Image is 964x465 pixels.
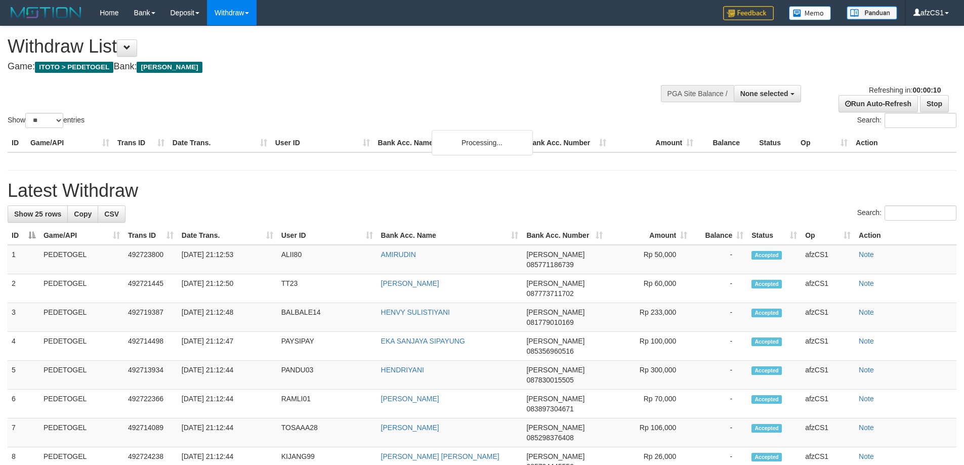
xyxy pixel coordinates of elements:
[178,361,277,390] td: [DATE] 21:12:44
[137,62,202,73] span: [PERSON_NAME]
[885,113,956,128] input: Search:
[859,452,874,460] a: Note
[751,424,782,433] span: Accepted
[8,62,633,72] h4: Game: Bank:
[801,245,855,274] td: afzCS1
[381,395,439,403] a: [PERSON_NAME]
[801,390,855,418] td: afzCS1
[526,289,573,298] span: Copy 087773711702 to clipboard
[801,332,855,361] td: afzCS1
[801,274,855,303] td: afzCS1
[751,251,782,260] span: Accepted
[734,85,801,102] button: None selected
[277,332,377,361] td: PAYSIPAY
[98,205,125,223] a: CSV
[607,274,691,303] td: Rp 60,000
[277,418,377,447] td: TOSAAA28
[381,452,499,460] a: [PERSON_NAME] [PERSON_NAME]
[751,337,782,346] span: Accepted
[374,134,524,152] th: Bank Acc. Name
[526,279,584,287] span: [PERSON_NAME]
[124,245,178,274] td: 492723800
[39,361,124,390] td: PEDETOGEL
[124,418,178,447] td: 492714089
[14,210,61,218] span: Show 25 rows
[8,134,26,152] th: ID
[178,332,277,361] td: [DATE] 21:12:47
[789,6,831,20] img: Button%20Memo.svg
[859,424,874,432] a: Note
[912,86,941,94] strong: 00:00:10
[39,418,124,447] td: PEDETOGEL
[8,113,85,128] label: Show entries
[691,245,747,274] td: -
[124,361,178,390] td: 492713934
[859,366,874,374] a: Note
[526,250,584,259] span: [PERSON_NAME]
[8,181,956,201] h1: Latest Withdraw
[526,347,573,355] span: Copy 085356960516 to clipboard
[697,134,755,152] th: Balance
[859,337,874,345] a: Note
[855,226,956,245] th: Action
[8,390,39,418] td: 6
[8,303,39,332] td: 3
[39,332,124,361] td: PEDETOGEL
[178,418,277,447] td: [DATE] 21:12:44
[113,134,169,152] th: Trans ID
[526,337,584,345] span: [PERSON_NAME]
[526,376,573,384] span: Copy 087830015505 to clipboard
[178,303,277,332] td: [DATE] 21:12:48
[124,332,178,361] td: 492714498
[381,424,439,432] a: [PERSON_NAME]
[74,210,92,218] span: Copy
[751,395,782,404] span: Accepted
[35,62,113,73] span: ITOTO > PEDETOGEL
[751,280,782,288] span: Accepted
[178,245,277,274] td: [DATE] 21:12:53
[277,390,377,418] td: RAMLI01
[8,332,39,361] td: 4
[607,245,691,274] td: Rp 50,000
[381,337,465,345] a: EKA SANJAYA SIPAYUNG
[610,134,697,152] th: Amount
[691,418,747,447] td: -
[381,250,416,259] a: AMIRUDIN
[885,205,956,221] input: Search:
[526,261,573,269] span: Copy 085771186739 to clipboard
[526,395,584,403] span: [PERSON_NAME]
[124,390,178,418] td: 492722366
[526,434,573,442] span: Copy 085298376408 to clipboard
[178,390,277,418] td: [DATE] 21:12:44
[104,210,119,218] span: CSV
[751,309,782,317] span: Accepted
[169,134,271,152] th: Date Trans.
[607,226,691,245] th: Amount: activate to sort column ascending
[526,424,584,432] span: [PERSON_NAME]
[39,245,124,274] td: PEDETOGEL
[801,303,855,332] td: afzCS1
[859,395,874,403] a: Note
[8,226,39,245] th: ID: activate to sort column descending
[755,134,797,152] th: Status
[691,332,747,361] td: -
[277,226,377,245] th: User ID: activate to sort column ascending
[8,5,85,20] img: MOTION_logo.png
[920,95,949,112] a: Stop
[39,390,124,418] td: PEDETOGEL
[869,86,941,94] span: Refreshing in:
[859,279,874,287] a: Note
[857,113,956,128] label: Search:
[607,332,691,361] td: Rp 100,000
[377,226,523,245] th: Bank Acc. Name: activate to sort column ascending
[8,205,68,223] a: Show 25 rows
[381,366,424,374] a: HENDRIYANI
[839,95,918,112] a: Run Auto-Refresh
[691,226,747,245] th: Balance: activate to sort column ascending
[747,226,801,245] th: Status: activate to sort column ascending
[797,134,852,152] th: Op
[723,6,774,20] img: Feedback.jpg
[25,113,63,128] select: Showentries
[801,361,855,390] td: afzCS1
[852,134,956,152] th: Action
